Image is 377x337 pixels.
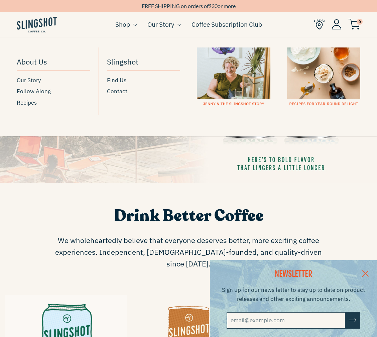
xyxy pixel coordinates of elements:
[357,19,363,25] span: 0
[348,20,360,28] a: 0
[17,54,90,71] a: About Us
[107,56,138,68] span: Slingshot
[332,19,342,29] img: Account
[107,54,180,71] a: Slingshot
[107,87,180,96] a: Contact
[17,98,37,107] span: Recipes
[17,56,47,68] span: About Us
[107,87,127,96] span: Contact
[218,268,369,280] h2: NEWSLETTER
[212,3,218,9] span: 30
[192,19,262,29] a: Coffee Subscription Club
[51,234,326,270] span: We wholeheartedly believe that everyone deserves better, more exciting coffee experiences. Indepe...
[17,76,90,85] a: Our Story
[17,76,41,85] span: Our Story
[218,286,369,304] p: Sign up for our news letter to stay up to date on product releases and other exciting announcements.
[209,3,212,9] span: $
[107,76,126,85] span: Find Us
[114,205,263,227] span: Drink Better Coffee
[115,19,130,29] a: Shop
[17,98,90,107] a: Recipes
[227,312,346,329] input: email@example.com
[17,87,90,96] a: Follow Along
[107,76,180,85] a: Find Us
[314,19,325,30] img: Find Us
[147,19,174,29] a: Our Story
[17,87,51,96] span: Follow Along
[348,19,360,30] img: cart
